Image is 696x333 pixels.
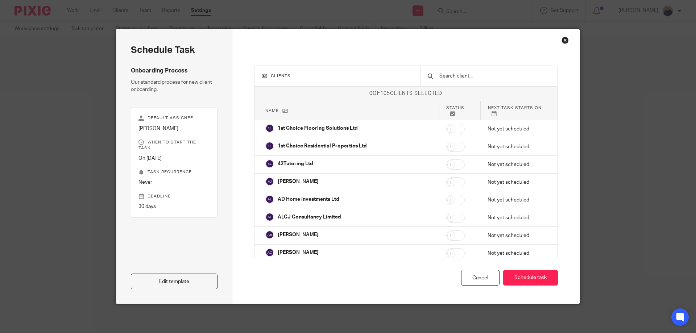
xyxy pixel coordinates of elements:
[488,161,547,168] p: Not yet scheduled
[278,142,367,150] p: 1st Choice Residential Properties Ltd
[439,72,550,80] input: Search client...
[265,177,274,186] img: svg%3E
[138,169,210,175] p: Task recurrence
[488,125,547,133] p: Not yet scheduled
[488,143,547,150] p: Not yet scheduled
[265,213,274,221] img: svg%3E
[262,73,413,79] h3: Clients
[138,115,210,121] p: Default assignee
[380,91,390,96] span: 105
[488,196,547,204] p: Not yet scheduled
[265,108,432,114] p: Name
[278,231,319,238] p: [PERSON_NAME]
[138,193,210,199] p: Deadline
[278,178,319,185] p: [PERSON_NAME]
[278,249,319,256] p: [PERSON_NAME]
[265,230,274,239] img: svg%3E
[461,270,500,286] div: Cancel
[278,196,339,203] p: AD Home Investments Ltd
[503,270,558,286] button: Schedule task
[131,44,217,56] h2: Schedule task
[265,124,274,133] img: svg%3E
[265,142,274,150] img: svg%3E
[488,214,547,221] p: Not yet scheduled
[138,179,210,186] p: Never
[265,195,274,204] img: svg%3E
[562,37,569,44] div: Close this dialog window
[131,274,217,289] a: Edit template
[488,179,547,186] p: Not yet scheduled
[278,213,341,221] p: ALCJ Consultancy Limited
[254,90,558,97] p: of clients selected
[138,203,210,210] p: 30 days
[131,79,217,93] p: Our standard process for new client onboarding.
[265,248,274,257] img: svg%3E
[488,250,547,257] p: Not yet scheduled
[138,140,210,151] p: When to start the task
[369,91,373,96] span: 0
[131,67,217,75] h4: Onboarding Process
[488,232,547,239] p: Not yet scheduled
[138,125,210,132] p: [PERSON_NAME]
[278,125,358,132] p: 1st Choice Flooring Solutions Ltd
[278,160,313,167] p: 42Tutoring Ltd
[138,155,210,162] p: On [DATE]
[488,105,547,116] p: Next task starts on
[446,105,473,116] p: Status
[265,159,274,168] img: svg%3E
